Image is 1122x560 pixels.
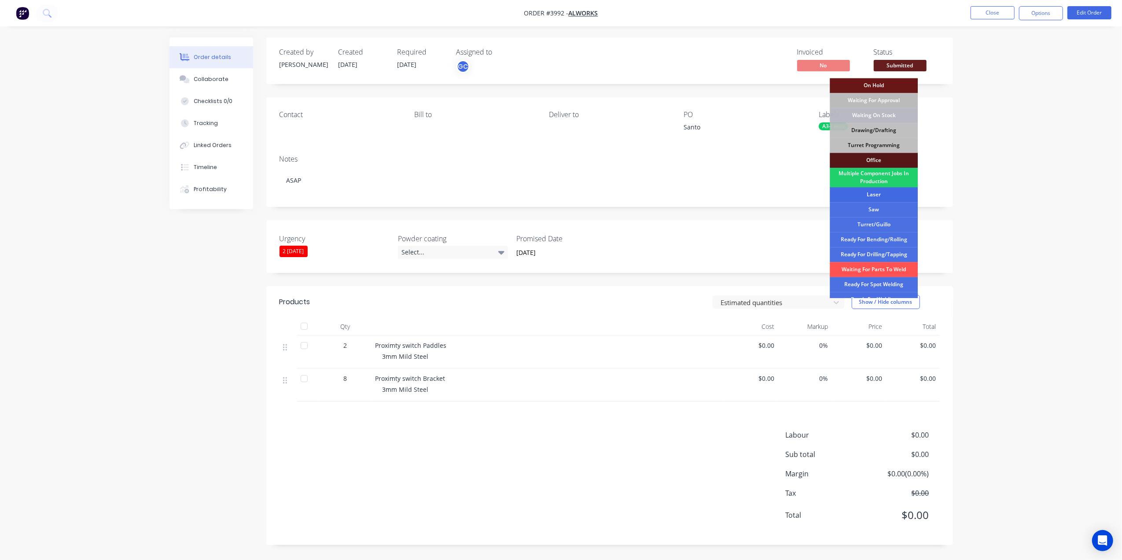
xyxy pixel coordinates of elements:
div: Contact [280,111,400,119]
span: 2 [344,341,347,350]
div: 2 [DATE] [280,246,308,257]
div: On Hold [830,78,918,93]
div: Open Intercom Messenger [1092,530,1113,551]
span: 0% [781,374,828,383]
button: Submitted [874,60,927,73]
span: $0.00 [864,430,929,440]
div: ASAP [280,167,940,194]
div: Collaborate [194,75,228,83]
div: A3-Laser [819,122,848,130]
div: Ready For Spot Welding [830,277,918,292]
div: Timeline [194,163,217,171]
div: Notes [280,155,940,163]
div: [PERSON_NAME] [280,60,328,69]
span: 3mm Mild Steel [383,385,429,394]
div: Ready For Bending/Rolling [830,232,918,247]
span: 8 [344,374,347,383]
label: Promised Date [516,233,626,244]
img: Factory [16,7,29,20]
div: Waiting For Parts To Weld [830,262,918,277]
span: Tax [786,488,864,498]
div: Ready For Drilling/Tapping [830,247,918,262]
span: $0.00 [864,449,929,460]
span: $0.00 [728,374,775,383]
div: Office [830,153,918,168]
div: Turret Programming [830,138,918,153]
button: Tracking [169,112,253,134]
div: Waiting On Stock [830,108,918,123]
span: 0% [781,341,828,350]
button: GC [456,60,470,73]
span: $0.00 [889,341,936,350]
button: Show / Hide columns [852,295,920,309]
div: Checklists 0/0 [194,97,232,105]
div: Markup [778,318,832,335]
input: Enter date [510,246,620,259]
button: Collaborate [169,68,253,90]
div: Invoiced [797,48,863,56]
div: Labels [819,111,939,119]
button: Close [971,6,1015,19]
div: Multiple Component Jobs In Production [830,168,918,187]
div: Bill to [414,111,535,119]
span: Total [786,510,864,520]
button: Edit Order [1067,6,1111,19]
span: $0.00 [835,341,883,350]
span: Margin [786,468,864,479]
div: Total [886,318,940,335]
button: Linked Orders [169,134,253,156]
span: Labour [786,430,864,440]
button: Order details [169,46,253,68]
a: Alworks [569,9,598,18]
div: Tracking [194,119,218,127]
div: Required [397,48,446,56]
label: Powder coating [398,233,508,244]
span: Sub total [786,449,864,460]
div: Qty [319,318,372,335]
span: No [797,60,850,71]
div: Santo [684,122,794,135]
div: Select... [398,246,508,259]
span: $0.00 [864,507,929,523]
button: Profitability [169,178,253,200]
div: Products [280,297,310,307]
div: Assigned to [456,48,544,56]
div: Price [832,318,886,335]
div: Waiting For Approval [830,93,918,108]
span: $0.00 [835,374,883,383]
div: Drawing/Drafting [830,123,918,138]
span: $0.00 [889,374,936,383]
div: PO [684,111,805,119]
span: Order #3992 - [524,9,569,18]
span: $0.00 [864,488,929,498]
div: Laser [830,187,918,202]
button: Checklists 0/0 [169,90,253,112]
div: Saw [830,202,918,217]
span: $0.00 [728,341,775,350]
span: [DATE] [338,60,358,69]
div: Ready For Welding [830,292,918,307]
div: Profitability [194,185,227,193]
button: Timeline [169,156,253,178]
span: Proximty switch Bracket [375,374,445,383]
div: Order details [194,53,231,61]
div: Cost [724,318,778,335]
span: $0.00 ( 0.00 %) [864,468,929,479]
div: Status [874,48,940,56]
button: Options [1019,6,1063,20]
span: 3mm Mild Steel [383,352,429,361]
label: Urgency [280,233,390,244]
div: Deliver to [549,111,670,119]
span: Proximty switch Paddles [375,341,447,350]
span: [DATE] [397,60,417,69]
div: Created by [280,48,328,56]
div: Linked Orders [194,141,232,149]
div: Turret/Guillo [830,217,918,232]
div: Created [338,48,387,56]
span: Submitted [874,60,927,71]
